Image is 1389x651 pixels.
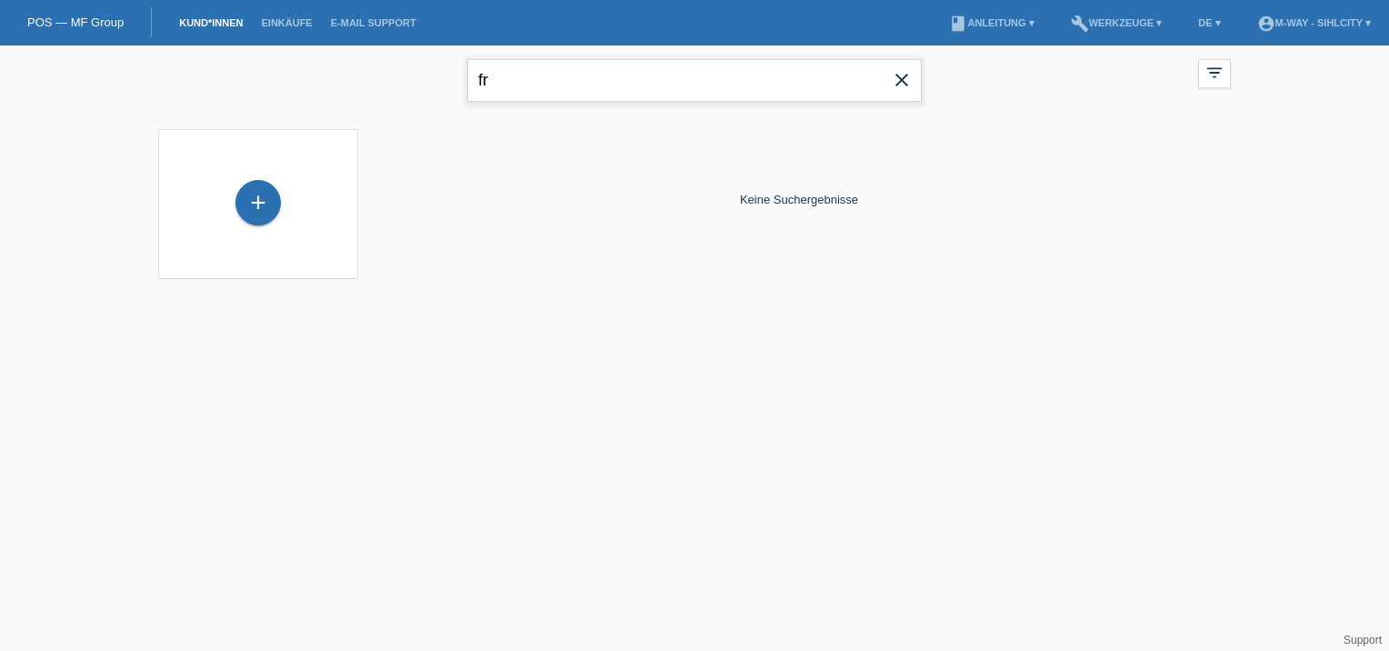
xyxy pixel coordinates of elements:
[1189,17,1229,28] a: DE ▾
[236,187,280,218] div: Kund*in hinzufügen
[1344,634,1382,646] a: Support
[1257,15,1275,33] i: account_circle
[467,59,922,102] input: Suche...
[1248,17,1380,28] a: account_circlem-way - Sihlcity ▾
[170,17,252,28] a: Kund*innen
[1204,63,1224,83] i: filter_list
[891,69,913,91] i: close
[322,17,425,28] a: E-Mail Support
[1071,15,1089,33] i: build
[252,17,321,28] a: Einkäufe
[940,17,1043,28] a: bookAnleitung ▾
[27,15,124,29] a: POS — MF Group
[367,120,1231,279] div: Keine Suchergebnisse
[949,15,967,33] i: book
[1062,17,1172,28] a: buildWerkzeuge ▾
